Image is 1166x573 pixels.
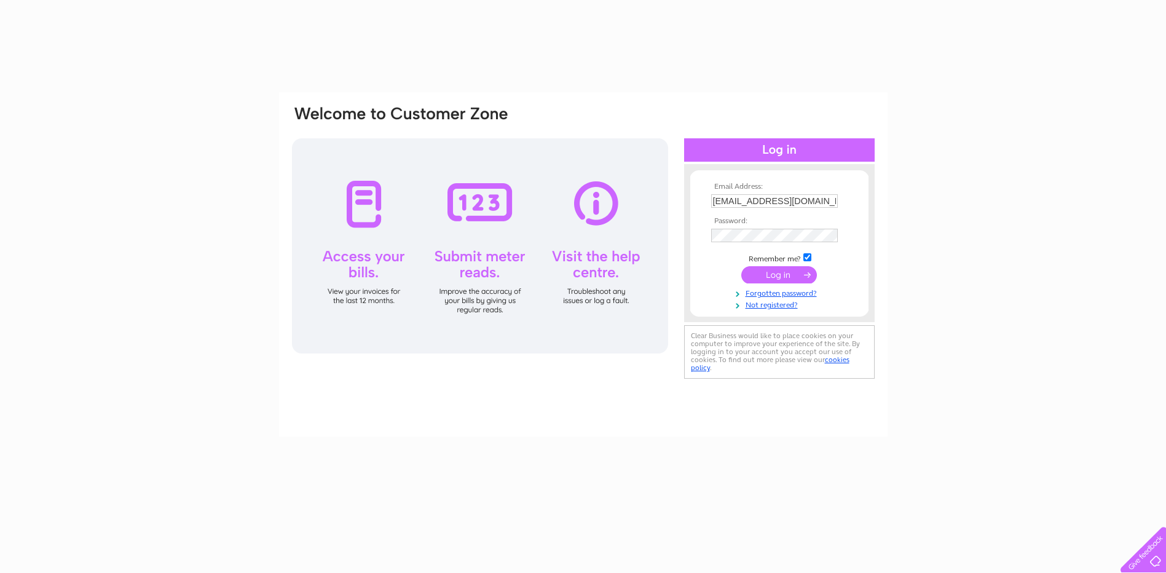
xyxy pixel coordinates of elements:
a: Forgotten password? [711,286,851,298]
th: Password: [708,217,851,226]
th: Email Address: [708,183,851,191]
a: Not registered? [711,298,851,310]
input: Submit [741,266,817,283]
div: Clear Business would like to place cookies on your computer to improve your experience of the sit... [684,325,875,379]
td: Remember me? [708,251,851,264]
a: cookies policy [691,355,849,372]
